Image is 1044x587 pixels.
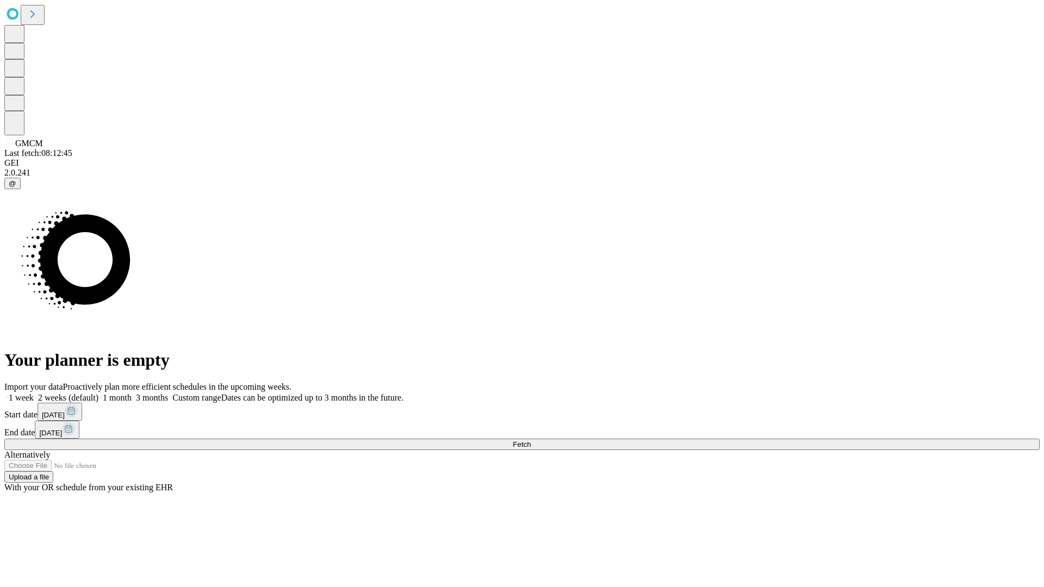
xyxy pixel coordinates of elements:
[513,440,531,448] span: Fetch
[4,403,1040,421] div: Start date
[15,139,43,148] span: GMCM
[38,393,98,402] span: 2 weeks (default)
[4,439,1040,450] button: Fetch
[4,148,72,158] span: Last fetch: 08:12:45
[4,483,173,492] span: With your OR schedule from your existing EHR
[35,421,79,439] button: [DATE]
[136,393,168,402] span: 3 months
[4,382,63,391] span: Import your data
[38,403,82,421] button: [DATE]
[4,178,21,189] button: @
[9,393,34,402] span: 1 week
[221,393,403,402] span: Dates can be optimized up to 3 months in the future.
[63,382,291,391] span: Proactively plan more efficient schedules in the upcoming weeks.
[4,168,1040,178] div: 2.0.241
[4,421,1040,439] div: End date
[4,450,50,459] span: Alternatively
[103,393,132,402] span: 1 month
[4,350,1040,370] h1: Your planner is empty
[9,179,16,188] span: @
[42,411,65,419] span: [DATE]
[4,158,1040,168] div: GEI
[4,471,53,483] button: Upload a file
[39,429,62,437] span: [DATE]
[172,393,221,402] span: Custom range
